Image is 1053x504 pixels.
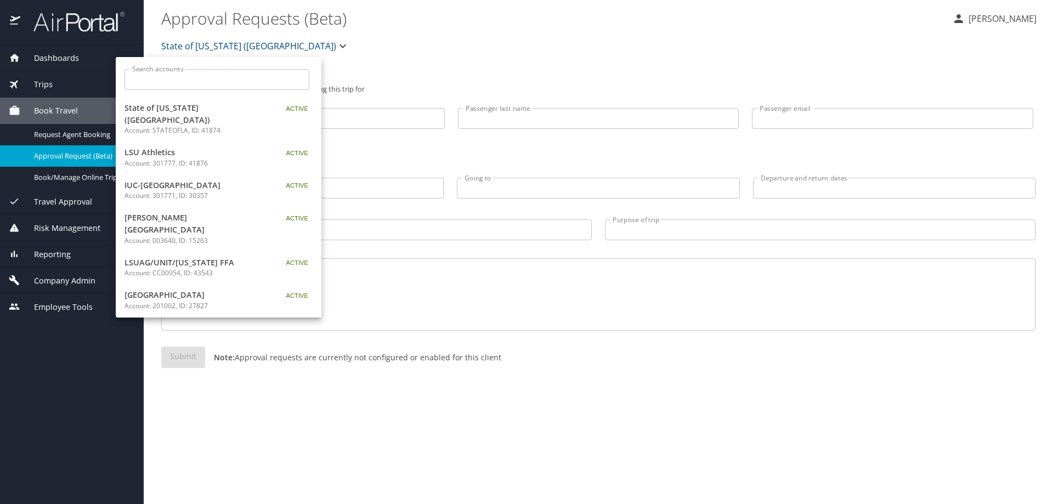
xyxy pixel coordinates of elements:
a: [GEOGRAPHIC_DATA]Account: 201002, ID: 27827 [116,284,321,316]
p: Account: 301771, ID: 30357 [124,191,262,201]
span: [PERSON_NAME][GEOGRAPHIC_DATA] [124,212,262,235]
a: State of [US_STATE] ([GEOGRAPHIC_DATA])Account: STATEOFLA, ID: 41874 [116,97,321,141]
a: IUC-[GEOGRAPHIC_DATA]Account: 301771, ID: 30357 [116,174,321,207]
a: LSU AthleticsAccount: 301777, ID: 41876 [116,141,321,174]
p: Account: STATEOFLA, ID: 41874 [124,126,262,135]
span: State of [US_STATE] ([GEOGRAPHIC_DATA]) [124,102,262,126]
a: LSUAG/UNIT/[US_STATE] FFAAccount: CC00954, ID: 43543 [116,251,321,284]
span: [GEOGRAPHIC_DATA] [124,289,262,301]
p: Account: 201002, ID: 27827 [124,301,262,311]
p: Account: 301777, ID: 41876 [124,158,262,168]
p: Account: 003640, ID: 15263 [124,236,262,246]
p: Account: CC00954, ID: 43543 [124,268,262,278]
a: [PERSON_NAME][GEOGRAPHIC_DATA]Account: 003640, ID: 15263 [116,206,321,251]
span: LSU Athletics [124,146,262,158]
span: IUC-[GEOGRAPHIC_DATA] [124,179,262,191]
span: LSUAG/UNIT/[US_STATE] FFA [124,257,262,269]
